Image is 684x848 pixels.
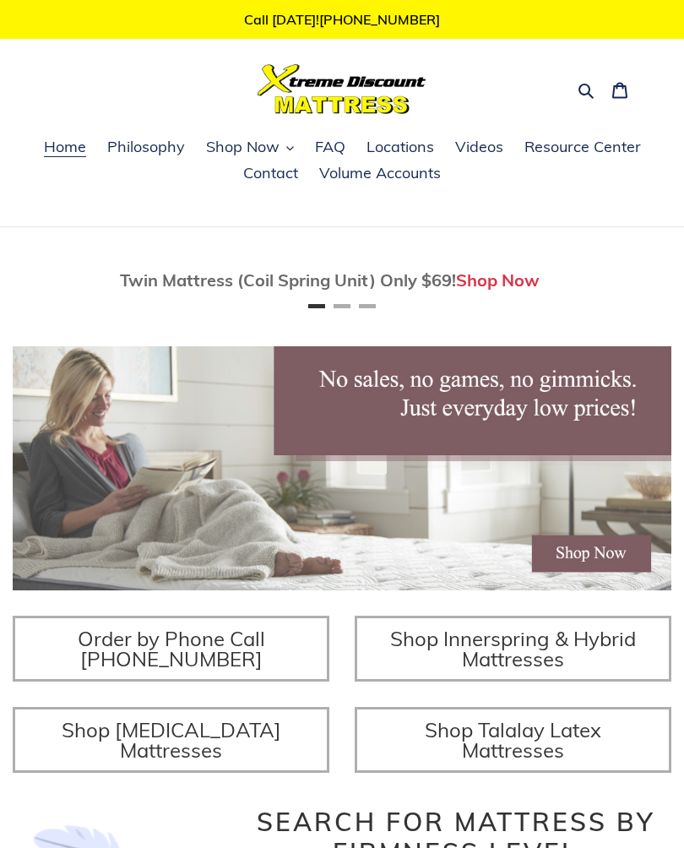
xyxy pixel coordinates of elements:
[308,304,325,308] button: Page 1
[35,135,95,160] a: Home
[307,135,354,160] a: FAQ
[425,717,601,763] span: Shop Talalay Latex Mattresses
[524,137,641,157] span: Resource Center
[319,11,440,28] a: [PHONE_NUMBER]
[44,137,86,157] span: Home
[456,269,540,291] a: Shop Now
[319,163,441,183] span: Volume Accounts
[315,137,345,157] span: FAQ
[243,163,298,183] span: Contact
[334,304,350,308] button: Page 2
[358,135,442,160] a: Locations
[355,707,671,773] a: Shop Talalay Latex Mattresses
[311,161,449,187] a: Volume Accounts
[107,137,185,157] span: Philosophy
[366,137,434,157] span: Locations
[120,269,456,291] span: Twin Mattress (Coil Spring Unit) Only $69!
[13,707,329,773] a: Shop [MEDICAL_DATA] Mattresses
[359,304,376,308] button: Page 3
[78,626,265,671] span: Order by Phone Call [PHONE_NUMBER]
[198,135,302,160] button: Shop Now
[235,161,307,187] a: Contact
[258,64,426,114] img: Xtreme Discount Mattress
[206,137,280,157] span: Shop Now
[447,135,512,160] a: Videos
[99,135,193,160] a: Philosophy
[455,137,503,157] span: Videos
[516,135,649,160] a: Resource Center
[13,616,329,682] a: Order by Phone Call [PHONE_NUMBER]
[355,616,671,682] a: Shop Innerspring & Hybrid Mattresses
[13,346,671,590] img: herobannermay2022-1652879215306_1200x.jpg
[62,717,281,763] span: Shop [MEDICAL_DATA] Mattresses
[390,626,636,671] span: Shop Innerspring & Hybrid Mattresses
